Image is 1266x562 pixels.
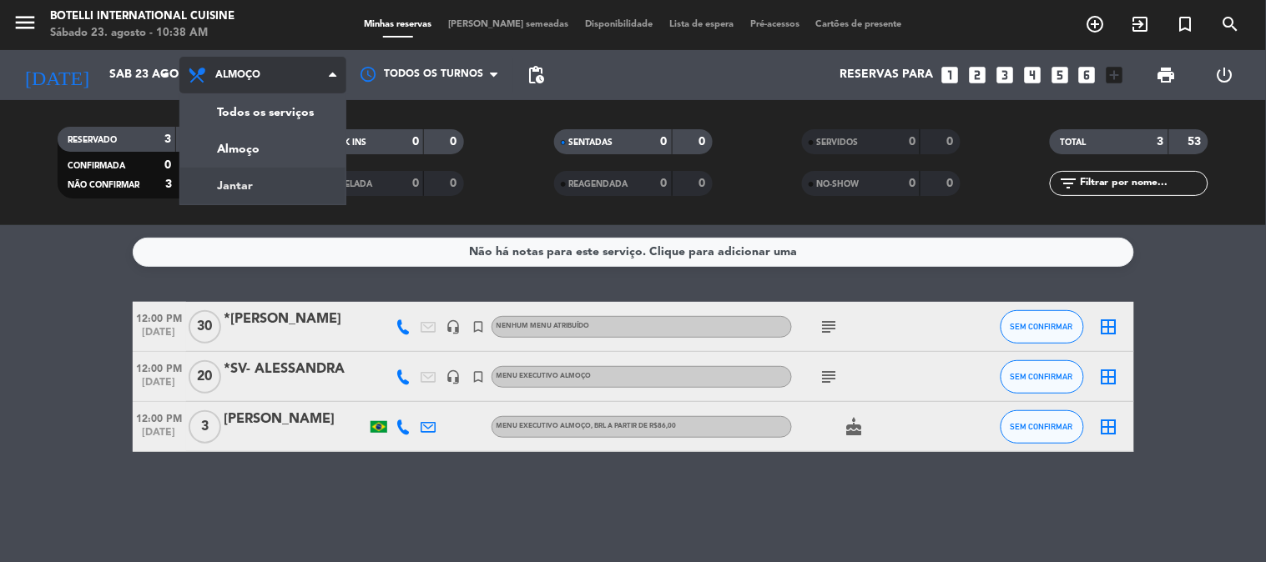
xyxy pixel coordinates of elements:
div: [PERSON_NAME] [224,409,366,430]
span: SEM CONFIRMAR [1011,422,1073,431]
button: SEM CONFIRMAR [1001,410,1084,444]
span: Pré-acessos [742,20,808,29]
i: looks_3 [994,64,1016,86]
span: [DATE] [133,427,186,446]
strong: 0 [164,159,171,171]
span: RESERVADO [68,136,117,144]
button: menu [13,10,38,41]
div: LOG OUT [1196,50,1253,100]
strong: 3 [165,178,172,190]
strong: 0 [946,178,956,189]
i: add_box [1104,64,1126,86]
div: Não há notas para este serviço. Clique para adicionar uma [469,243,797,262]
i: looks_5 [1049,64,1071,86]
span: SEM CONFIRMAR [1011,322,1073,331]
span: MENU EXECUTIVO ALMOÇO [497,373,592,379]
span: 20 [189,360,221,394]
a: Jantar [180,168,346,204]
i: border_all [1099,367,1119,387]
strong: 0 [909,178,915,189]
span: 12:00 PM [133,308,186,327]
i: looks_two [966,64,988,86]
span: CANCELADA [320,180,372,188]
span: TOTAL [1060,138,1086,147]
div: *[PERSON_NAME] [224,309,366,330]
strong: 0 [412,136,419,148]
span: Disponibilidade [577,20,661,29]
span: [DATE] [133,377,186,396]
i: [DATE] [13,57,101,93]
span: NO-SHOW [817,180,860,188]
strong: 0 [412,178,419,189]
span: 3 [189,410,221,444]
i: add_circle_outline [1086,14,1106,34]
i: looks_6 [1077,64,1098,86]
button: SEM CONFIRMAR [1001,360,1084,394]
i: looks_4 [1021,64,1043,86]
span: pending_actions [526,65,546,85]
i: search [1221,14,1241,34]
span: REAGENDADA [569,180,628,188]
div: Botelli International Cuisine [50,8,235,25]
strong: 0 [451,178,461,189]
i: menu [13,10,38,35]
span: CONFIRMADA [68,162,125,170]
span: Minhas reservas [356,20,440,29]
strong: 53 [1188,136,1205,148]
span: [DATE] [133,327,186,346]
i: turned_in_not [472,369,487,384]
a: Todos os serviços [180,94,346,131]
span: Cartões de presente [808,20,910,29]
i: subject [820,317,840,337]
i: arrow_drop_down [155,65,175,85]
span: Lista de espera [661,20,742,29]
i: border_all [1099,317,1119,337]
span: SERVIDOS [817,138,859,147]
i: turned_in_not [472,319,487,334]
span: , BRL a partir de R$86,00 [592,423,677,429]
strong: 0 [661,178,668,189]
i: headset_mic [446,319,462,334]
span: NÃO CONFIRMAR [68,181,139,189]
strong: 3 [1158,136,1164,148]
div: Sábado 23. agosto - 10:38 AM [50,25,235,42]
i: power_settings_new [1214,65,1234,85]
span: 12:00 PM [133,408,186,427]
span: print [1157,65,1177,85]
i: filter_list [1058,173,1078,193]
span: Almoço [215,69,260,81]
i: border_all [1099,417,1119,437]
strong: 0 [699,178,709,189]
span: Nenhum menu atribuído [497,323,590,329]
strong: 0 [946,136,956,148]
a: Almoço [180,131,346,168]
i: headset_mic [446,369,462,384]
span: 12:00 PM [133,358,186,377]
strong: 0 [909,136,915,148]
span: Reservas para [840,68,933,82]
i: cake [845,417,865,437]
strong: 3 [164,133,171,145]
input: Filtrar por nome... [1078,174,1208,193]
i: turned_in_not [1176,14,1196,34]
i: looks_one [939,64,961,86]
strong: 0 [661,136,668,148]
div: *SV- ALESSANDRA [224,359,366,380]
span: 30 [189,310,221,344]
span: SENTADAS [569,138,613,147]
strong: 0 [451,136,461,148]
i: subject [820,367,840,387]
span: MENU EXECUTIVO ALMOÇO [497,423,677,429]
span: [PERSON_NAME] semeadas [440,20,577,29]
i: exit_to_app [1131,14,1151,34]
button: SEM CONFIRMAR [1001,310,1084,344]
strong: 0 [699,136,709,148]
span: SEM CONFIRMAR [1011,372,1073,381]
